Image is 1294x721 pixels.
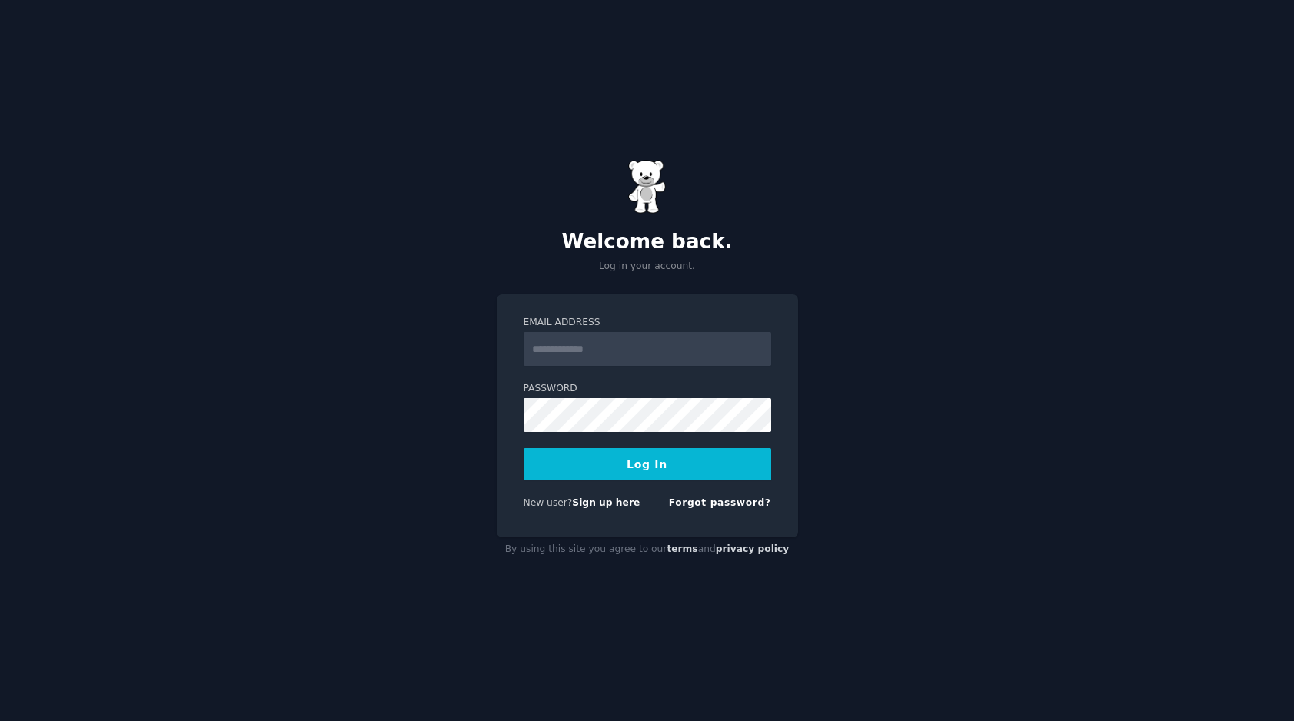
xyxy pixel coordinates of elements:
a: terms [667,543,697,554]
h2: Welcome back. [497,230,798,254]
label: Email Address [524,316,771,330]
a: Sign up here [572,497,640,508]
p: Log in your account. [497,260,798,274]
a: privacy policy [716,543,790,554]
div: By using this site you agree to our and [497,537,798,562]
label: Password [524,382,771,396]
img: Gummy Bear [628,160,667,214]
a: Forgot password? [669,497,771,508]
button: Log In [524,448,771,480]
span: New user? [524,497,573,508]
